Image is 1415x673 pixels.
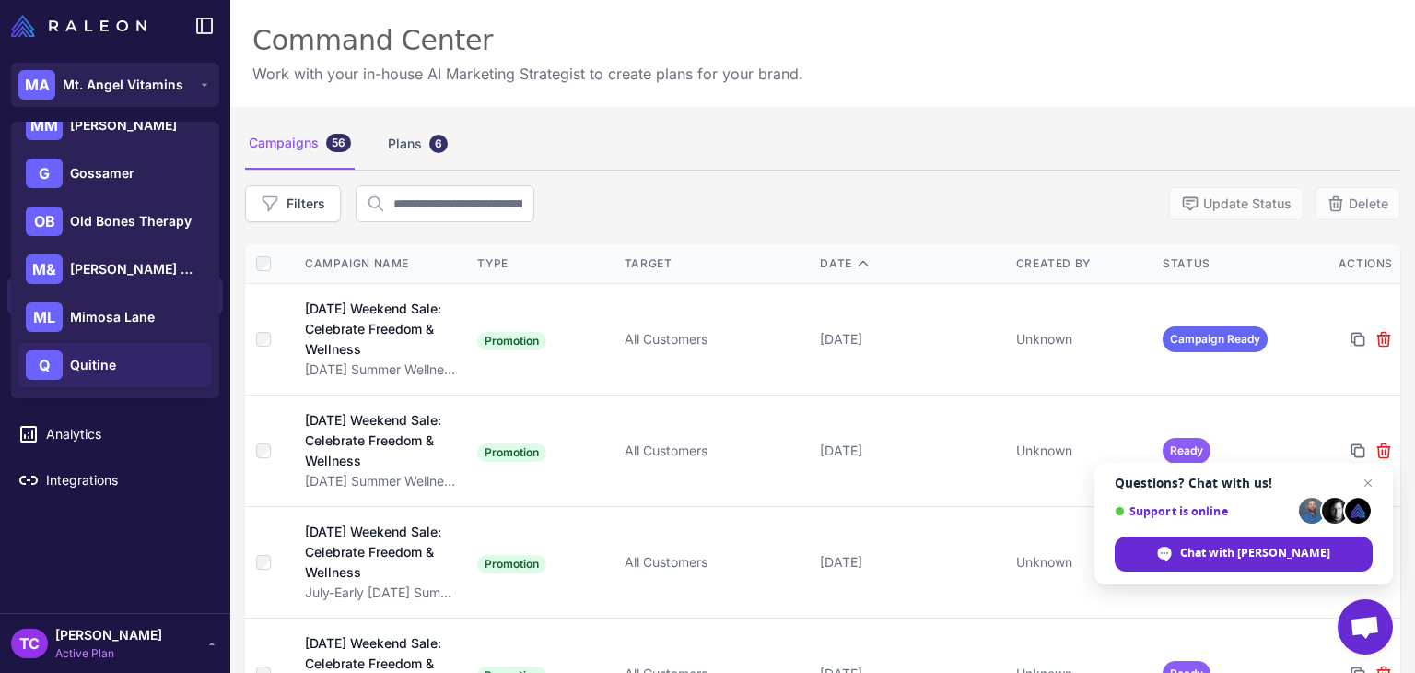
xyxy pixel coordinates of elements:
span: Campaign Ready [1163,326,1268,352]
div: Type [477,255,609,272]
button: MAMt. Angel Vitamins [11,63,219,107]
div: [DATE] [820,441,1001,461]
div: Campaign Name [305,255,459,272]
div: [DATE] [820,329,1001,349]
div: [DATE] Summer Wellness & [DATE] Campaign [305,471,459,491]
div: Unknown [1016,329,1148,349]
a: Segments [7,369,223,407]
div: [DATE] Summer Wellness & [DATE] Campaign [305,360,459,380]
div: Target [625,255,806,272]
span: Quitine [70,355,116,375]
span: [PERSON_NAME] & [PERSON_NAME] [70,259,199,279]
p: Work with your in-house AI Marketing Strategist to create plans for your brand. [252,63,803,85]
div: TC [11,629,48,658]
div: Plans [384,118,451,170]
div: Unknown [1016,441,1148,461]
span: Promotion [477,443,546,462]
span: Mt. Angel Vitamins [63,75,183,95]
div: All Customers [625,329,806,349]
div: MM [26,111,63,140]
span: Promotion [477,332,546,350]
div: Campaigns [245,118,355,170]
span: Analytics [46,424,208,444]
div: 6 [429,135,448,153]
img: Raleon Logo [11,15,146,37]
div: MA [18,70,55,100]
button: Update Status [1169,187,1304,220]
span: Ready [1163,438,1210,464]
div: [DATE] Weekend Sale: Celebrate Freedom & Wellness [305,410,449,471]
button: Filters [245,185,341,222]
div: 56 [326,134,351,152]
a: Calendar [7,323,223,361]
span: Integrations [46,470,208,490]
div: OB [26,207,63,236]
span: Chat with [PERSON_NAME] [1180,545,1330,561]
span: [PERSON_NAME] [70,115,177,136]
span: Gossamer [70,163,134,183]
span: Mimosa Lane [70,307,155,327]
div: July-Early [DATE] Summer Wellness Campaign [305,583,459,603]
div: Q [26,350,63,380]
a: Open chat [1338,599,1393,655]
div: ML [26,302,63,332]
div: G [26,159,63,188]
button: Delete [1315,187,1400,220]
span: Old Bones Therapy [70,211,192,231]
div: Unknown [1016,552,1148,573]
div: Status [1163,255,1294,272]
th: Actions [1303,244,1400,284]
a: Command Center [7,277,223,315]
div: Created By [1016,255,1148,272]
div: M& [26,254,63,284]
div: Date [820,255,1001,272]
div: [DATE] Weekend Sale: Celebrate Freedom & Wellness [305,522,449,583]
a: Integrations [7,461,223,500]
div: [DATE] [820,552,1001,573]
a: Knowledge [7,230,223,269]
a: Chats [7,184,223,223]
div: [DATE] Weekend Sale: Celebrate Freedom & Wellness [305,299,449,360]
div: Command Center [252,22,803,59]
span: Promotion [477,555,546,573]
span: [PERSON_NAME] [55,625,162,645]
a: Analytics [7,415,223,454]
span: Support is online [1115,504,1292,518]
span: Active Plan [55,645,162,662]
div: All Customers [625,552,806,573]
span: Chat with [PERSON_NAME] [1115,537,1373,572]
div: All Customers [625,441,806,461]
span: Questions? Chat with us! [1115,476,1373,490]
